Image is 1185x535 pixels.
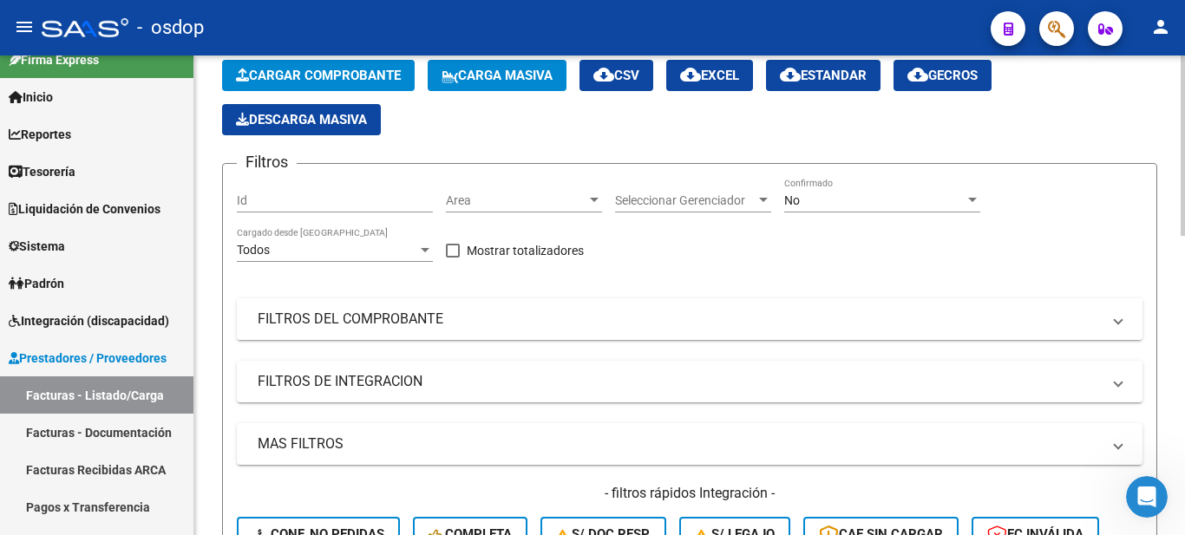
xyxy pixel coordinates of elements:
[137,9,204,47] span: - osdop
[237,423,1142,465] mat-expansion-panel-header: MAS FILTROS
[237,361,1142,402] mat-expansion-panel-header: FILTROS DE INTEGRACION
[784,193,800,207] span: No
[9,349,167,368] span: Prestadores / Proveedores
[907,68,978,83] span: Gecros
[1150,16,1171,37] mat-icon: person
[9,311,169,330] span: Integración (discapacidad)
[428,60,566,91] button: Carga Masiva
[258,372,1101,391] mat-panel-title: FILTROS DE INTEGRACION
[258,310,1101,329] mat-panel-title: FILTROS DEL COMPROBANTE
[9,237,65,256] span: Sistema
[446,193,586,208] span: Area
[615,193,756,208] span: Seleccionar Gerenciador
[780,64,801,85] mat-icon: cloud_download
[9,50,99,69] span: Firma Express
[237,484,1142,503] h4: - filtros rápidos Integración -
[236,112,367,127] span: Descarga Masiva
[9,274,64,293] span: Padrón
[766,60,881,91] button: Estandar
[894,60,992,91] button: Gecros
[258,434,1101,453] mat-panel-title: MAS FILTROS
[593,64,614,85] mat-icon: cloud_download
[467,240,584,261] span: Mostrar totalizadores
[222,60,415,91] button: Cargar Comprobante
[222,104,381,135] button: Descarga Masiva
[593,68,639,83] span: CSV
[680,68,739,83] span: EXCEL
[9,199,160,219] span: Liquidación de Convenios
[237,150,297,174] h3: Filtros
[14,16,35,37] mat-icon: menu
[9,125,71,144] span: Reportes
[780,68,867,83] span: Estandar
[236,68,401,83] span: Cargar Comprobante
[237,243,270,257] span: Todos
[907,64,928,85] mat-icon: cloud_download
[237,298,1142,340] mat-expansion-panel-header: FILTROS DEL COMPROBANTE
[222,104,381,135] app-download-masive: Descarga masiva de comprobantes (adjuntos)
[579,60,653,91] button: CSV
[442,68,553,83] span: Carga Masiva
[9,162,75,181] span: Tesorería
[1126,476,1168,518] iframe: Intercom live chat
[680,64,701,85] mat-icon: cloud_download
[666,60,753,91] button: EXCEL
[9,88,53,107] span: Inicio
